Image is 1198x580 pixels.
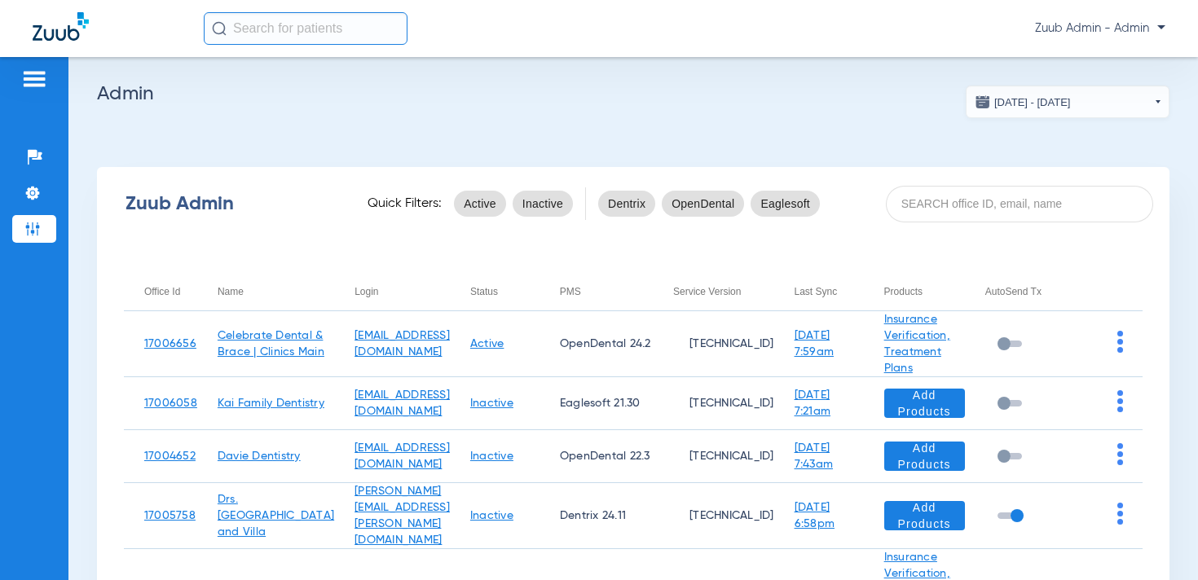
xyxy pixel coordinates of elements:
a: Inactive [470,398,513,409]
td: Eaglesoft 21.30 [540,377,653,430]
button: Add Products [884,389,965,418]
div: PMS [560,283,653,301]
a: 17006656 [144,338,196,349]
mat-chip-listbox: pms-filters [598,187,820,220]
div: Office Id [144,283,180,301]
td: OpenDental 22.3 [540,430,653,483]
div: Status [470,283,498,301]
div: Service Version [673,283,741,301]
a: [EMAIL_ADDRESS][DOMAIN_NAME] [355,330,450,358]
div: Name [218,283,244,301]
span: Inactive [522,196,563,212]
div: Last Sync [795,283,864,301]
td: [TECHNICAL_ID] [653,483,774,549]
span: Active [464,196,496,212]
span: Add Products [897,499,952,532]
a: [DATE] 6:58pm [795,502,835,529]
a: [EMAIL_ADDRESS][DOMAIN_NAME] [355,442,450,470]
div: PMS [560,283,581,301]
div: AutoSend Tx [985,283,1042,301]
span: Eaglesoft [760,196,810,212]
img: group-dot-blue.svg [1117,390,1123,412]
div: Products [884,283,965,301]
span: Add Products [897,387,952,420]
a: [PERSON_NAME][EMAIL_ADDRESS][PERSON_NAME][DOMAIN_NAME] [355,486,450,546]
a: Inactive [470,510,513,521]
a: 17006058 [144,398,197,409]
a: Celebrate Dental & Brace | Clinics Main [218,330,324,358]
button: [DATE] - [DATE] [966,86,1169,118]
a: Davie Dentistry [218,450,301,462]
span: Zuub Admin - Admin [1035,20,1165,37]
td: [TECHNICAL_ID] [653,311,774,377]
img: hamburger-icon [21,69,47,89]
img: Zuub Logo [33,12,89,41]
a: Insurance Verification, Treatment Plans [884,314,950,374]
button: Add Products [884,442,965,471]
a: 17004652 [144,450,196,462]
div: AutoSend Tx [985,283,1059,301]
h2: Admin [97,86,1169,102]
a: Active [470,338,504,349]
a: [DATE] 7:21am [795,389,831,417]
a: Drs. [GEOGRAPHIC_DATA] and Villa [218,494,334,538]
input: SEARCH office ID, email, name [886,186,1153,222]
img: group-dot-blue.svg [1117,331,1123,353]
td: [TECHNICAL_ID] [653,430,774,483]
span: Dentrix [608,196,645,212]
a: Kai Family Dentistry [218,398,324,409]
div: Zuub Admin [126,196,339,212]
span: Quick Filters: [368,196,442,212]
a: Inactive [470,450,513,462]
td: [TECHNICAL_ID] [653,377,774,430]
span: OpenDental [672,196,734,212]
iframe: Chat Widget [1117,502,1198,580]
div: Name [218,283,334,301]
div: Office Id [144,283,197,301]
a: [DATE] 7:43am [795,442,834,470]
span: Add Products [897,440,952,472]
td: Dentrix 24.11 [540,483,653,549]
img: date.svg [975,94,991,110]
button: Add Products [884,501,965,530]
div: Status [470,283,540,301]
a: 17005758 [144,510,196,521]
div: Last Sync [795,283,838,301]
a: [DATE] 7:59am [795,330,835,358]
input: Search for patients [204,12,407,45]
mat-chip-listbox: status-filters [454,187,573,220]
img: Search Icon [212,21,227,36]
div: Login [355,283,450,301]
div: Products [884,283,923,301]
div: Login [355,283,378,301]
div: Service Version [673,283,774,301]
td: OpenDental 24.2 [540,311,653,377]
a: [EMAIL_ADDRESS][DOMAIN_NAME] [355,389,450,417]
img: group-dot-blue.svg [1117,443,1123,465]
